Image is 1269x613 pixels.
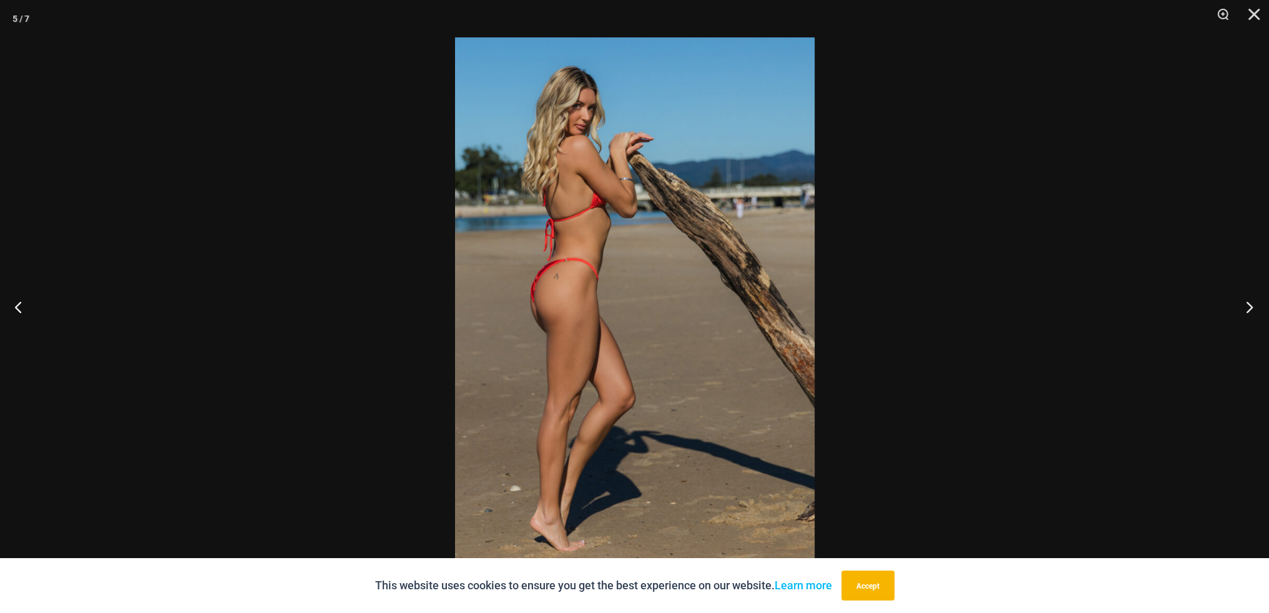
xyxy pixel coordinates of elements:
div: 5 / 7 [12,9,29,28]
button: Next [1222,276,1269,338]
button: Accept [841,571,894,601]
p: This website uses cookies to ensure you get the best experience on our website. [375,576,832,595]
a: Learn more [775,579,832,592]
img: Link Tangello 3070 Tri Top 2031 Cheeky 03 [455,37,815,576]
